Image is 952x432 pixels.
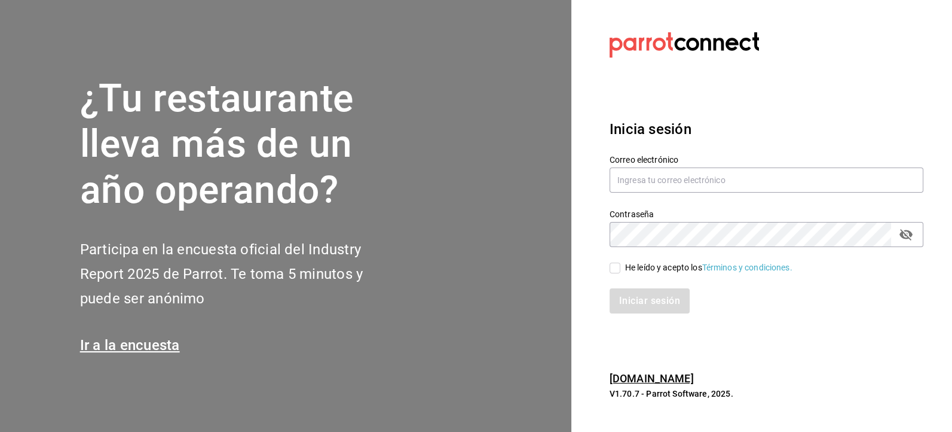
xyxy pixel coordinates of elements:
h2: Participa en la encuesta oficial del Industry Report 2025 de Parrot. Te toma 5 minutos y puede se... [80,238,403,311]
a: Ir a la encuesta [80,337,180,354]
div: He leído y acepto los [625,261,792,274]
a: Términos y condiciones. [702,263,792,272]
input: Ingresa tu correo electrónico [610,168,923,193]
label: Contraseña [610,209,923,218]
h1: ¿Tu restaurante lleva más de un año operando? [80,76,403,214]
p: V1.70.7 - Parrot Software, 2025. [610,388,923,400]
a: [DOMAIN_NAME] [610,372,694,385]
h3: Inicia sesión [610,118,923,140]
label: Correo electrónico [610,155,923,163]
button: passwordField [896,224,916,245]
